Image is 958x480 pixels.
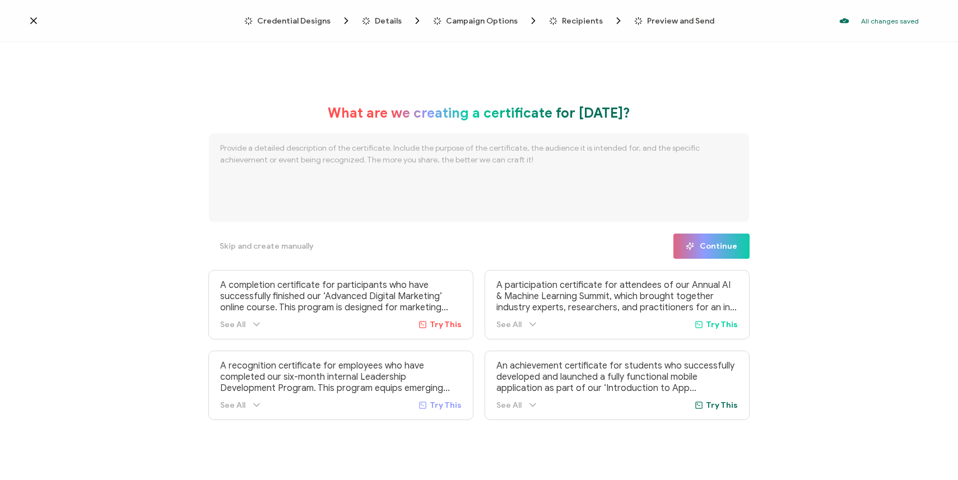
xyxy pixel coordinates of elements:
span: Try This [430,320,462,329]
span: Skip and create manually [220,243,314,250]
span: Preview and Send [647,17,714,25]
span: Try This [706,320,738,329]
p: A recognition certificate for employees who have completed our six-month internal Leadership Deve... [220,360,462,394]
span: Credential Designs [244,15,352,26]
p: A completion certificate for participants who have successfully finished our ‘Advanced Digital Ma... [220,279,462,313]
span: See All [496,400,522,410]
span: Preview and Send [634,17,714,25]
span: Try This [430,400,462,410]
span: Campaign Options [446,17,518,25]
span: Continue [686,242,737,250]
p: A participation certificate for attendees of our Annual AI & Machine Learning Summit, which broug... [496,279,738,313]
span: Recipients [549,15,624,26]
span: Details [375,17,402,25]
span: Try This [706,400,738,410]
span: See All [220,400,245,410]
span: See All [220,320,245,329]
div: Breadcrumb [244,15,714,26]
span: Campaign Options [433,15,539,26]
p: An achievement certificate for students who successfully developed and launched a fully functiona... [496,360,738,394]
span: See All [496,320,522,329]
span: Recipients [562,17,603,25]
button: Skip and create manually [208,234,325,259]
button: Continue [673,234,750,259]
iframe: Chat Widget [902,426,958,480]
span: Details [362,15,423,26]
h1: What are we creating a certificate for [DATE]? [328,105,630,122]
p: All changes saved [861,17,919,25]
span: Credential Designs [257,17,331,25]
